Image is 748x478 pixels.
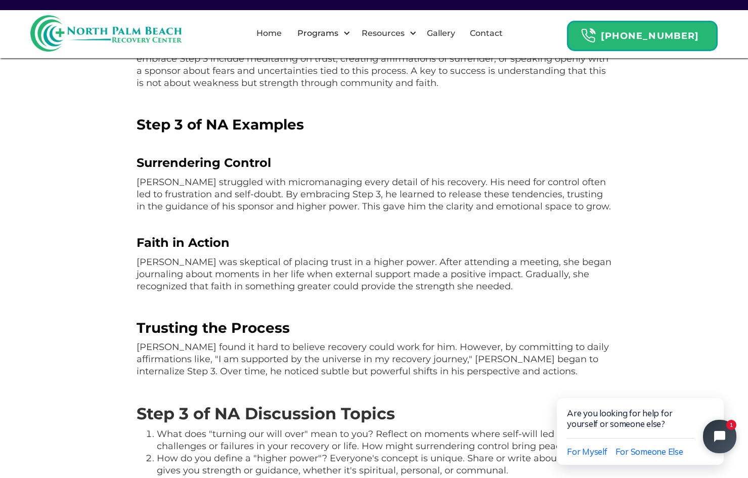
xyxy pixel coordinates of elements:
[137,138,612,150] p: ‍
[567,16,718,51] a: Header Calendar Icons[PHONE_NUMBER]
[421,17,461,50] a: Gallery
[137,235,612,251] h4: Faith in Action
[289,17,353,50] div: Programs
[137,341,612,377] p: [PERSON_NAME] found it hard to believe recovery could work for him. However, by committing to dai...
[137,176,612,212] p: [PERSON_NAME] struggled with micromanaging every detail of his recovery. His need for control oft...
[137,155,612,171] h4: Surrendering Control
[601,30,699,41] strong: [PHONE_NUMBER]
[137,94,612,106] p: ‍
[137,382,612,395] p: ‍
[137,320,612,336] h3: Trusting the Process
[353,17,419,50] div: Resources
[359,27,407,39] div: Resources
[137,297,612,310] p: ‍
[137,116,612,133] h3: Step 3 of NA Examples
[536,366,748,478] iframe: Tidio Chat
[581,28,596,44] img: Header Calendar Icons
[157,452,612,476] li: How do you define a "higher power"? Everyone's concept is unique. Share or write about what gives...
[250,17,288,50] a: Home
[464,17,509,50] a: Contact
[295,27,341,39] div: Programs
[137,405,612,423] h2: Step 3 of NA Discussion Topics
[137,218,612,230] p: ‍
[137,256,612,292] p: [PERSON_NAME] was skeptical of placing trust in a higher power. After attending a meeting, she be...
[157,428,612,452] li: What does "turning our will over" mean to you? Reflect on moments where self-will led to challeng...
